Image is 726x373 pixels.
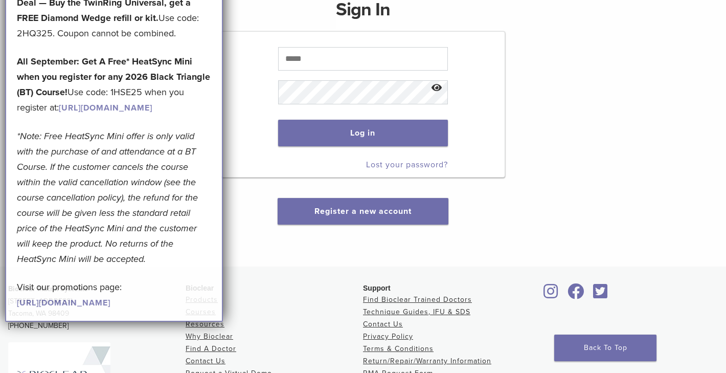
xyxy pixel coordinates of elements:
button: Show password [426,75,448,101]
a: Bioclear [540,290,562,300]
button: Log in [278,120,448,146]
button: Register a new account [278,198,448,225]
a: Bioclear [564,290,587,300]
a: Contact Us [363,320,403,328]
a: Register a new account [314,206,412,216]
strong: All September: Get A Free* HeatSync Mini when you register for any 2026 Black Triangle (BT) Course! [17,56,210,98]
a: Contact Us [186,357,225,365]
a: Terms & Conditions [363,344,434,353]
a: Why Bioclear [186,332,233,341]
a: Bioclear [589,290,611,300]
span: Support [363,284,391,292]
a: [URL][DOMAIN_NAME] [17,298,110,308]
a: [URL][DOMAIN_NAME] [59,103,152,113]
a: Lost your password? [366,160,448,170]
a: Resources [186,320,224,328]
a: Privacy Policy [363,332,413,341]
p: Visit our promotions page: [17,279,211,310]
a: Back To Top [554,335,656,361]
a: Find A Doctor [186,344,236,353]
a: Technique Guides, IFU & SDS [363,308,470,316]
a: Return/Repair/Warranty Information [363,357,491,365]
a: Find Bioclear Trained Doctors [363,295,472,304]
p: Use code: 1HSE25 when you register at: [17,54,211,115]
em: *Note: Free HeatSync Mini offer is only valid with the purchase of and attendance at a BT Course.... [17,130,198,265]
